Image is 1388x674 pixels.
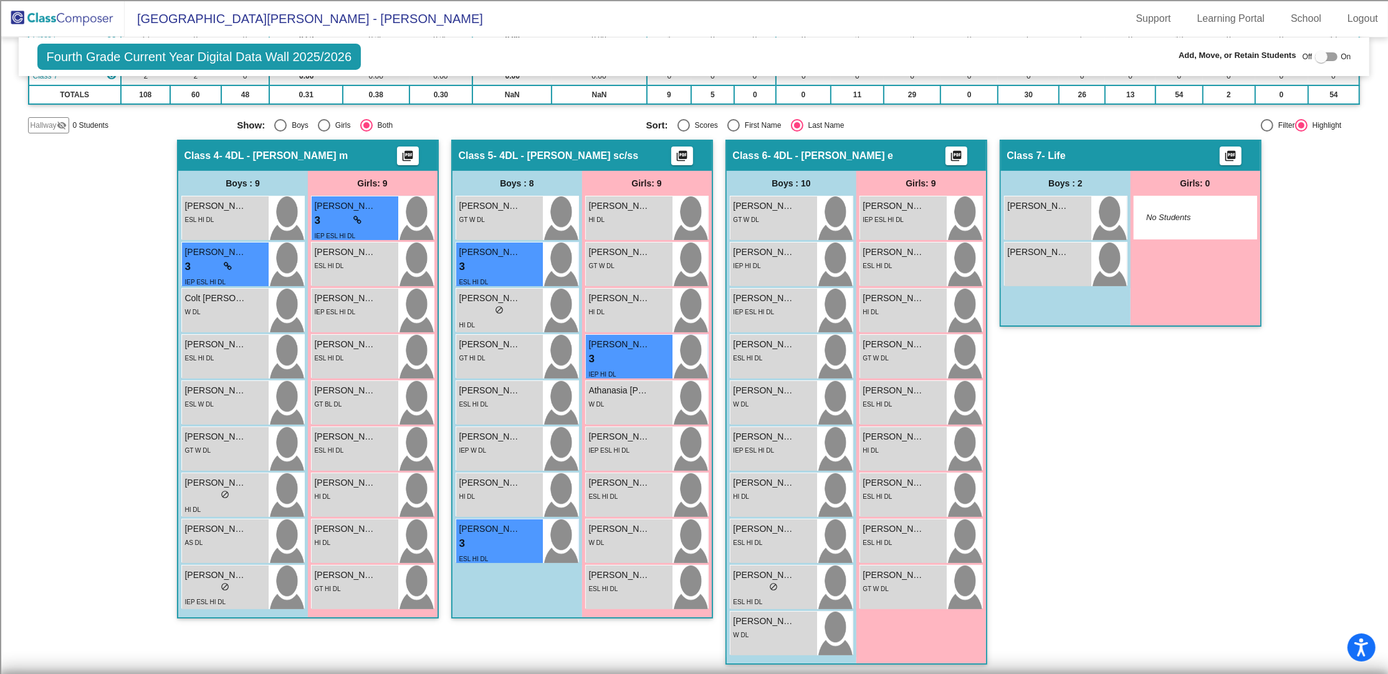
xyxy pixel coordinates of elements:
[803,120,845,131] div: Last Name
[330,120,351,131] div: Girls
[5,97,1383,108] div: Rename
[5,130,1383,142] div: Rename Outline
[37,44,361,70] span: Fourth Grade Current Year Digital Data Wall 2025/2026
[5,108,1383,119] div: Move To ...
[494,150,639,162] span: - 4DL - [PERSON_NAME] sc/ss
[5,198,1383,209] div: Magazine
[1308,85,1360,104] td: 54
[589,430,651,443] span: [PERSON_NAME]
[315,246,377,259] span: [PERSON_NAME]
[170,85,221,104] td: 60
[5,368,1383,379] div: New source
[5,175,1383,186] div: Search for Source
[734,384,796,397] span: [PERSON_NAME]
[733,150,768,162] span: Class 6
[863,338,926,351] span: [PERSON_NAME]
[5,345,1383,357] div: CANCEL
[5,52,1383,63] div: Move To ...
[5,209,1383,220] div: Newspaper
[589,262,615,269] span: GT W DL
[734,493,750,500] span: HI DL
[1223,150,1238,167] mat-icon: picture_as_pdf
[31,120,57,131] span: Hallway
[863,384,926,397] span: [PERSON_NAME]
[863,569,926,582] span: [PERSON_NAME]
[863,447,879,454] span: HI DL
[73,120,108,131] span: 0 Students
[185,355,214,362] span: ESL HI DL
[373,120,393,131] div: Both
[459,338,522,351] span: [PERSON_NAME]
[589,447,630,454] span: IEP ESL HI DL
[221,85,270,104] td: 48
[409,85,473,104] td: 0.30
[308,171,438,196] div: Girls: 9
[671,147,693,165] button: Print Students Details
[734,569,796,582] span: [PERSON_NAME]
[831,85,884,104] td: 11
[1273,120,1295,131] div: Filter
[185,246,247,259] span: [PERSON_NAME]
[589,246,651,259] span: [PERSON_NAME]
[589,569,651,582] span: [PERSON_NAME]
[863,200,926,213] span: [PERSON_NAME]
[884,85,940,104] td: 29
[863,430,926,443] span: [PERSON_NAME]
[734,539,763,546] span: ESL HI DL
[459,556,489,562] span: ESL HI DL
[734,85,776,104] td: 0
[5,220,1383,231] div: Television/Radio
[459,430,522,443] span: [PERSON_NAME]
[734,309,775,315] span: IEP ESL HI DL
[315,384,377,397] span: [PERSON_NAME]
[185,292,247,305] span: Colt [PERSON_NAME]
[185,599,226,605] span: IEP ESL HI DL
[5,85,1383,97] div: Sign out
[5,424,1383,435] div: MORE
[734,522,796,536] span: [PERSON_NAME]
[776,85,831,104] td: 0
[495,306,504,314] span: do_not_disturb_alt
[287,120,309,131] div: Boys
[1146,211,1224,224] span: No Students
[29,85,121,104] td: TOTALS
[459,292,522,305] span: [PERSON_NAME] [PERSON_NAME]
[5,231,1383,243] div: Visual Art
[734,401,749,408] span: W DL
[1042,150,1066,162] span: - Life
[734,338,796,351] span: [PERSON_NAME] [PERSON_NAME]
[343,85,409,104] td: 0.38
[185,506,201,513] span: HI DL
[185,384,247,397] span: [PERSON_NAME]
[674,150,689,167] mat-icon: picture_as_pdf
[459,150,494,162] span: Class 5
[589,539,605,546] span: W DL
[589,476,651,489] span: [PERSON_NAME]
[315,447,344,454] span: ESL HI DL
[459,493,476,500] span: HI DL
[5,16,115,29] input: Search outlines
[237,119,636,132] mat-radio-group: Select an option
[863,309,879,315] span: HI DL
[472,85,552,104] td: NaN
[5,357,1383,368] div: MOVE
[5,186,1383,198] div: Journal
[269,85,343,104] td: 0.31
[734,447,775,454] span: IEP ESL HI DL
[185,539,203,546] span: AS DL
[589,401,605,408] span: W DL
[452,171,582,196] div: Boys : 8
[647,85,691,104] td: 9
[589,216,605,223] span: HI DL
[459,355,486,362] span: GT HI DL
[459,279,489,286] span: ESL HI DL
[734,246,796,259] span: [PERSON_NAME]
[1308,120,1342,131] div: Highlight
[185,309,201,315] span: W DL
[315,233,356,239] span: IEP ESL HI DL
[178,171,308,196] div: Boys : 9
[459,536,465,552] span: 3
[315,262,344,269] span: ESL HI DL
[740,120,782,131] div: First Name
[1179,49,1296,62] span: Add, Move, or Retain Students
